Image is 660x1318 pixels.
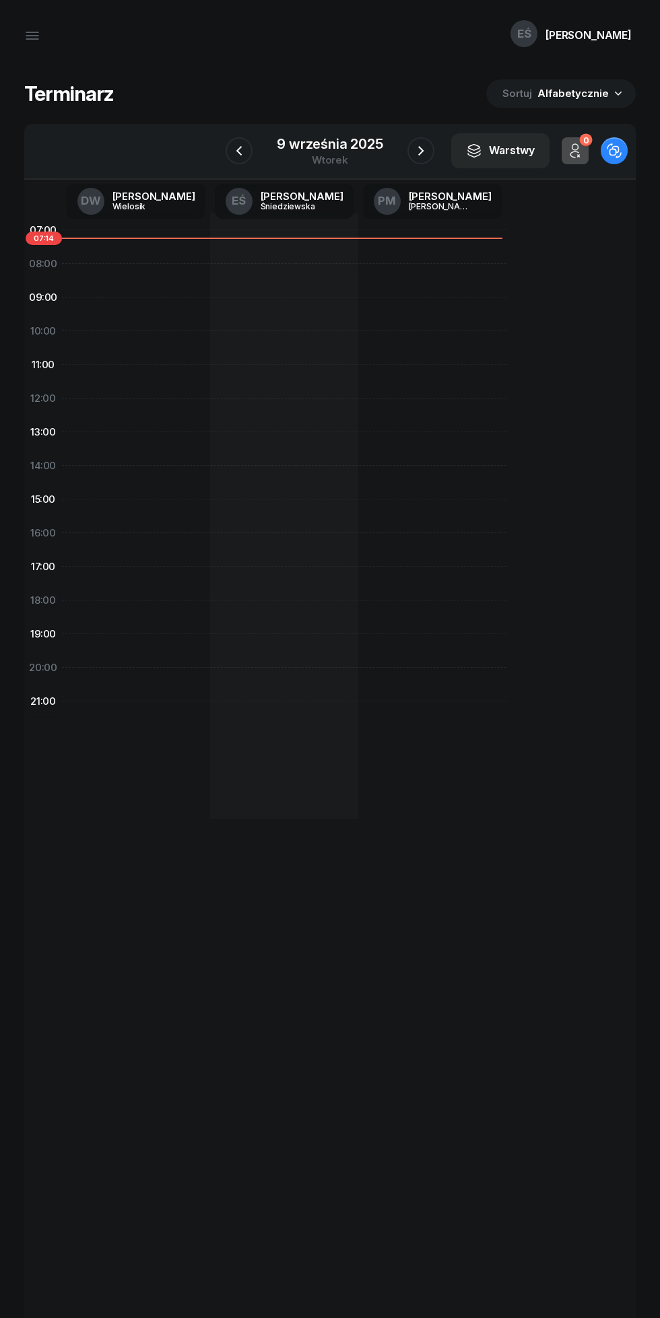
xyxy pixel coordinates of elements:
a: PM[PERSON_NAME][PERSON_NAME] [363,184,502,219]
div: 10:00 [24,314,62,348]
div: 13:00 [24,415,62,449]
div: 17:00 [24,550,62,584]
div: wtorek [277,155,383,165]
div: 21:00 [24,685,62,718]
div: 08:00 [24,247,62,281]
div: [PERSON_NAME] [112,191,195,201]
a: DW[PERSON_NAME]Wielosik [67,184,206,219]
div: 20:00 [24,651,62,685]
div: 07:00 [24,213,62,247]
a: EŚ[PERSON_NAME]Śniedziewska [215,184,354,219]
div: 09:00 [24,281,62,314]
button: Sortuj Alfabetycznie [486,79,636,108]
h1: Terminarz [24,81,114,106]
div: [PERSON_NAME] [261,191,343,201]
span: DW [81,195,101,207]
span: Alfabetycznie [537,87,609,100]
div: [PERSON_NAME] [546,30,632,40]
div: 14:00 [24,449,62,483]
div: 0 [579,134,592,147]
span: PM [378,195,396,207]
div: [PERSON_NAME] [409,202,473,211]
div: Śniedziewska [261,202,325,211]
span: EŚ [232,195,246,207]
span: EŚ [517,28,531,40]
span: 07:14 [26,232,62,245]
div: 18:00 [24,584,62,617]
div: 16:00 [24,516,62,550]
div: 19:00 [24,617,62,651]
div: 11:00 [24,348,62,382]
div: Wielosik [112,202,177,211]
button: 0 [562,137,589,164]
div: 9 września 2025 [277,137,383,151]
span: Sortuj [502,85,535,102]
div: 12:00 [24,382,62,415]
div: 15:00 [24,483,62,516]
div: Warstwy [466,142,535,160]
div: [PERSON_NAME] [409,191,492,201]
button: Warstwy [451,133,550,168]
